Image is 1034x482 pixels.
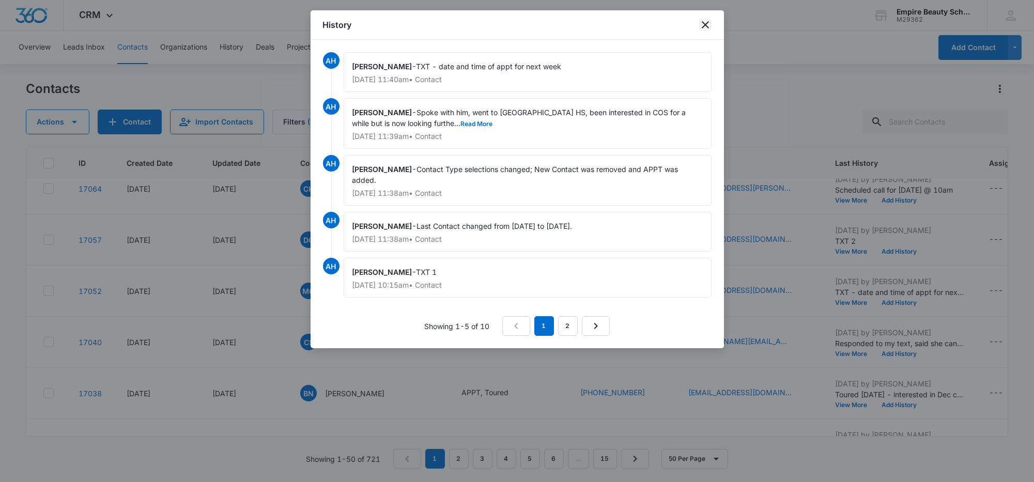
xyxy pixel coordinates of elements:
div: - [344,258,712,298]
span: [PERSON_NAME] [352,268,412,276]
p: [DATE] 11:38am • Contact [352,190,703,197]
p: Showing 1-5 of 10 [425,321,490,332]
em: 1 [534,316,554,336]
span: TXT 1 [416,268,437,276]
p: [DATE] 11:39am • Contact [352,133,703,140]
button: close [699,19,712,31]
a: Page 2 [558,316,578,336]
p: [DATE] 10:15am • Contact [352,282,703,289]
span: [PERSON_NAME] [352,62,412,71]
span: AH [323,155,339,172]
span: Spoke with him, went to [GEOGRAPHIC_DATA] HS, been interested in COS for a while but is now looki... [352,108,688,128]
span: AH [323,98,339,115]
p: [DATE] 11:38am • Contact [352,236,703,243]
div: - [344,155,712,206]
span: [PERSON_NAME] [352,165,412,174]
nav: Pagination [502,316,610,336]
p: [DATE] 11:40am • Contact [352,76,703,83]
span: Contact Type selections changed; New Contact was removed and APPT was added. [352,165,681,184]
span: Last Contact changed from [DATE] to [DATE]. [417,222,573,230]
span: [PERSON_NAME] [352,222,412,230]
button: Read More [461,121,493,127]
a: Next Page [582,316,610,336]
span: AH [323,52,339,69]
span: AH [323,212,339,228]
div: - [344,98,712,149]
span: TXT - date and time of appt for next week [416,62,562,71]
div: - [344,212,712,252]
h1: History [323,19,352,31]
div: - [344,52,712,92]
span: [PERSON_NAME] [352,108,412,117]
span: AH [323,258,339,274]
